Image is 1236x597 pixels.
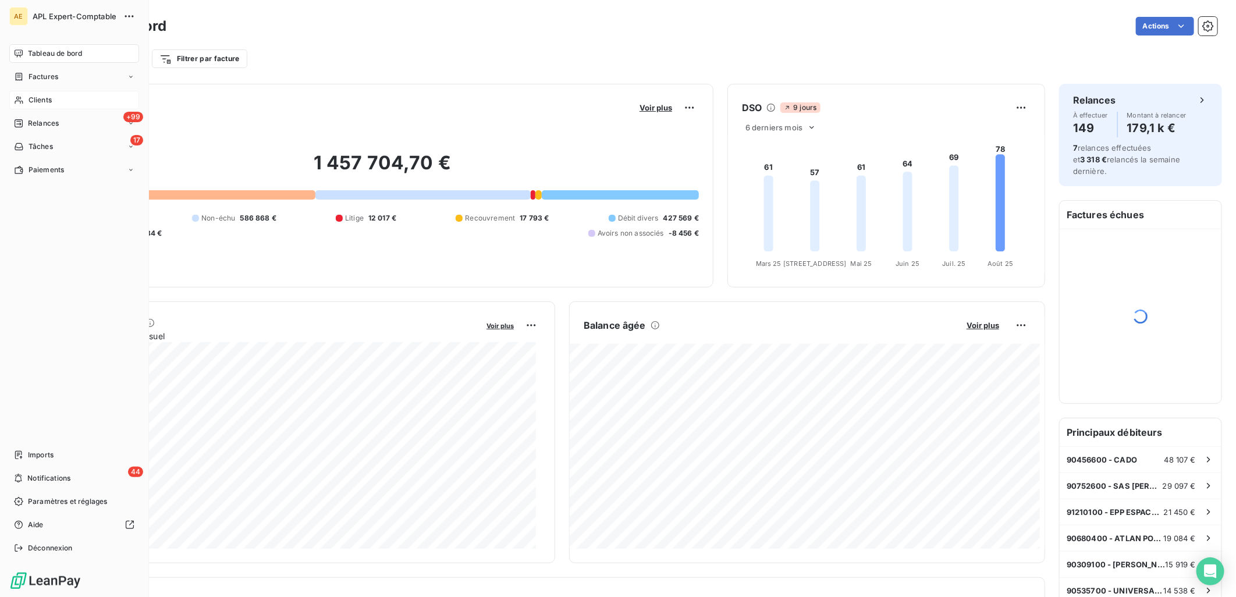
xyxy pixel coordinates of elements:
button: Voir plus [636,102,676,113]
span: 12 017 € [368,213,396,223]
span: Chiffre d'affaires mensuel [66,330,478,342]
span: 91210100 - EPP ESPACES PAYSAGES PROPRETE [1067,507,1164,517]
span: 44 [128,467,143,477]
h6: Balance âgée [584,318,646,332]
span: Litige [345,213,364,223]
a: Paiements [9,161,139,179]
tspan: [STREET_ADDRESS] [783,260,846,268]
span: Tableau de bord [28,48,82,59]
span: 90535700 - UNIVERSAL JACK'SON [1067,586,1164,595]
a: Aide [9,516,139,534]
span: Voir plus [640,103,672,112]
tspan: Mars 25 [756,260,782,268]
tspan: Juin 25 [896,260,919,268]
span: Voir plus [486,322,514,330]
button: Voir plus [483,320,517,331]
span: À effectuer [1073,112,1108,119]
img: Logo LeanPay [9,571,81,590]
span: Imports [28,450,54,460]
span: 17 [130,135,143,145]
span: Montant à relancer [1127,112,1187,119]
tspan: Juil. 25 [942,260,965,268]
button: Actions [1136,17,1194,35]
span: 90752600 - SAS [PERSON_NAME] [1067,481,1163,491]
span: 7 [1073,143,1078,152]
button: Voir plus [963,320,1003,331]
tspan: Mai 25 [851,260,872,268]
a: Imports [9,446,139,464]
span: Voir plus [967,321,999,330]
h6: Relances [1073,93,1116,107]
tspan: Août 25 [988,260,1013,268]
h6: DSO [742,101,762,115]
div: AE [9,7,28,26]
a: 17Tâches [9,137,139,156]
span: 21 450 € [1164,507,1196,517]
span: 19 084 € [1164,534,1196,543]
span: 9 jours [780,102,820,113]
span: 15 919 € [1166,560,1196,569]
a: Paramètres et réglages [9,492,139,511]
span: 427 569 € [663,213,699,223]
span: 90309100 - [PERSON_NAME] [1067,560,1166,569]
span: Paiements [29,165,64,175]
span: 48 107 € [1164,455,1196,464]
a: Tableau de bord [9,44,139,63]
span: Factures [29,72,58,82]
span: Débit divers [618,213,659,223]
span: 90680400 - ATLAN POSE [1067,534,1164,543]
span: 17 793 € [520,213,549,223]
span: 586 868 € [240,213,276,223]
span: Déconnexion [28,543,73,553]
span: Paramètres et réglages [28,496,107,507]
a: Clients [9,91,139,109]
span: Avoirs non associés [598,228,664,239]
a: +99Relances [9,114,139,133]
span: relances effectuées et relancés la semaine dernière. [1073,143,1180,176]
span: 6 derniers mois [745,123,802,132]
span: Non-échu [201,213,235,223]
h4: 149 [1073,119,1108,137]
span: Clients [29,95,52,105]
span: APL Expert-Comptable [33,12,116,21]
span: 29 097 € [1163,481,1196,491]
span: Relances [28,118,59,129]
span: Recouvrement [465,213,515,223]
span: 3 318 € [1080,155,1107,164]
span: 90456600 - CADO [1067,455,1137,464]
span: 14 538 € [1164,586,1196,595]
h6: Factures échues [1060,201,1221,229]
a: Factures [9,67,139,86]
span: +99 [123,112,143,122]
button: Filtrer par facture [152,49,247,68]
span: -8 456 € [669,228,699,239]
h4: 179,1 k € [1127,119,1187,137]
h2: 1 457 704,70 € [66,151,699,186]
span: Notifications [27,473,70,484]
span: Aide [28,520,44,530]
div: Open Intercom Messenger [1196,557,1224,585]
span: Tâches [29,141,53,152]
h6: Principaux débiteurs [1060,418,1221,446]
